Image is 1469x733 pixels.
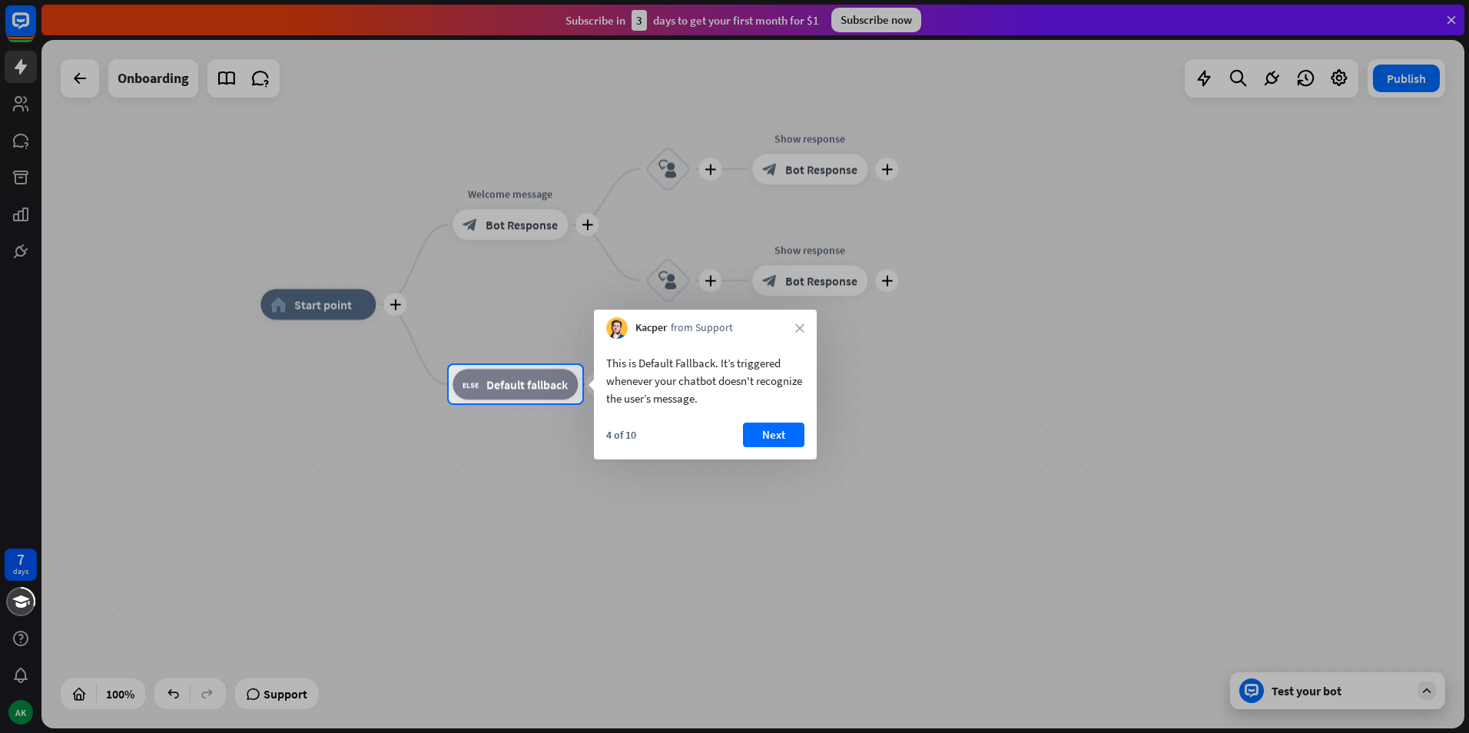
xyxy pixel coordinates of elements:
[795,323,804,333] i: close
[486,376,568,392] span: Default fallback
[606,354,804,407] div: This is Default Fallback. It’s triggered whenever your chatbot doesn't recognize the user’s message.
[635,320,667,336] span: Kacper
[743,423,804,447] button: Next
[463,376,479,392] i: block_fallback
[12,6,58,52] button: Open LiveChat chat widget
[606,428,636,442] div: 4 of 10
[671,320,733,336] span: from Support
